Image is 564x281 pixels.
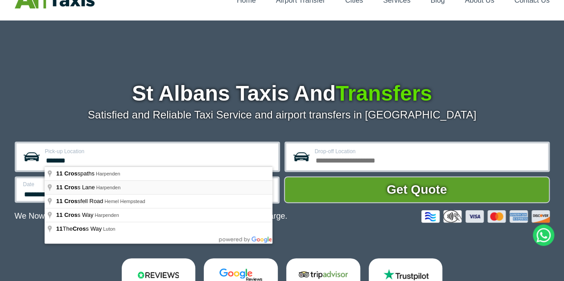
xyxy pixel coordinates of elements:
[56,225,62,232] span: 11
[56,212,62,218] span: 11
[96,185,120,190] span: Harpenden
[56,170,96,177] span: spaths
[56,198,62,204] span: 11
[56,170,62,177] span: 11
[15,83,550,104] h1: St Albans Taxis And
[315,149,543,154] label: Drop-off Location
[56,225,103,232] span: The s Way
[15,109,550,121] p: Satisfied and Reliable Taxi Service and airport transfers in [GEOGRAPHIC_DATA]
[64,170,78,177] span: Cros
[15,212,288,221] p: We Now Accept Card & Contactless Payment In
[73,225,86,232] span: Cros
[45,149,273,154] label: Pick-up Location
[56,198,105,204] span: sfell Road
[96,171,120,176] span: Harpenden
[56,184,96,191] span: s Lane
[64,212,78,218] span: Cros
[105,199,145,204] span: Hemel Hempstead
[64,184,78,191] span: Cros
[95,212,119,218] span: Harpenden
[284,176,550,203] button: Get Quote
[421,210,550,223] img: Credit And Debit Cards
[336,81,432,105] span: Transfers
[56,212,95,218] span: s Way
[64,198,78,204] span: Cros
[23,182,138,187] label: Date
[103,226,115,232] span: Luton
[56,184,62,191] span: 11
